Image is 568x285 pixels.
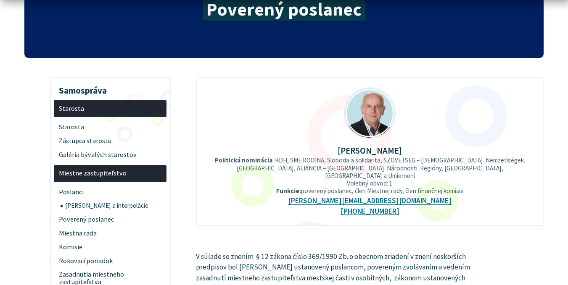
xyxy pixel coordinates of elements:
[59,226,162,240] span: Miestna rada
[59,167,162,180] span: Miestne zastupiteľstvo
[59,120,162,134] span: Starosta
[54,120,166,134] a: Starosta
[210,146,530,155] p: [PERSON_NAME]
[61,199,167,212] a: [PERSON_NAME] a interpelácie
[54,165,166,182] a: Miestne zastupiteľstvo
[59,185,162,199] span: Poslanci
[54,134,166,148] a: Zástupca starostu
[59,240,162,254] span: Komisie
[59,102,162,115] span: Starosta
[54,226,166,240] a: Miestna rada
[341,207,399,216] a: [PHONE_NUMBER]
[276,187,301,195] strong: Funkcie:
[215,156,272,164] strong: Politická nominácia
[210,157,530,195] p: : KDH, SME RODINA, Sloboda a solidarita, SZÖVETSÉG – [DEMOGRAPHIC_DATA]. Nemzetiségek. [GEOGRAPHI...
[345,89,395,138] img: Fige__
[288,196,452,205] a: [PERSON_NAME][EMAIL_ADDRESS][DOMAIN_NAME]
[54,148,166,162] a: Galéria bývalých starostov
[54,100,166,117] a: Starosta
[59,134,162,148] span: Zástupca starostu
[59,212,162,226] span: Poverený poslanec
[59,254,162,268] span: Rokovací poriadok
[65,199,162,212] span: [PERSON_NAME] a interpelácie
[54,185,166,199] a: Poslanci
[54,240,166,254] a: Komisie
[54,79,166,97] h3: Samospráva
[59,148,162,162] span: Galéria bývalých starostov
[54,254,166,268] a: Rokovací poriadok
[54,212,166,226] a: Poverený poslanec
